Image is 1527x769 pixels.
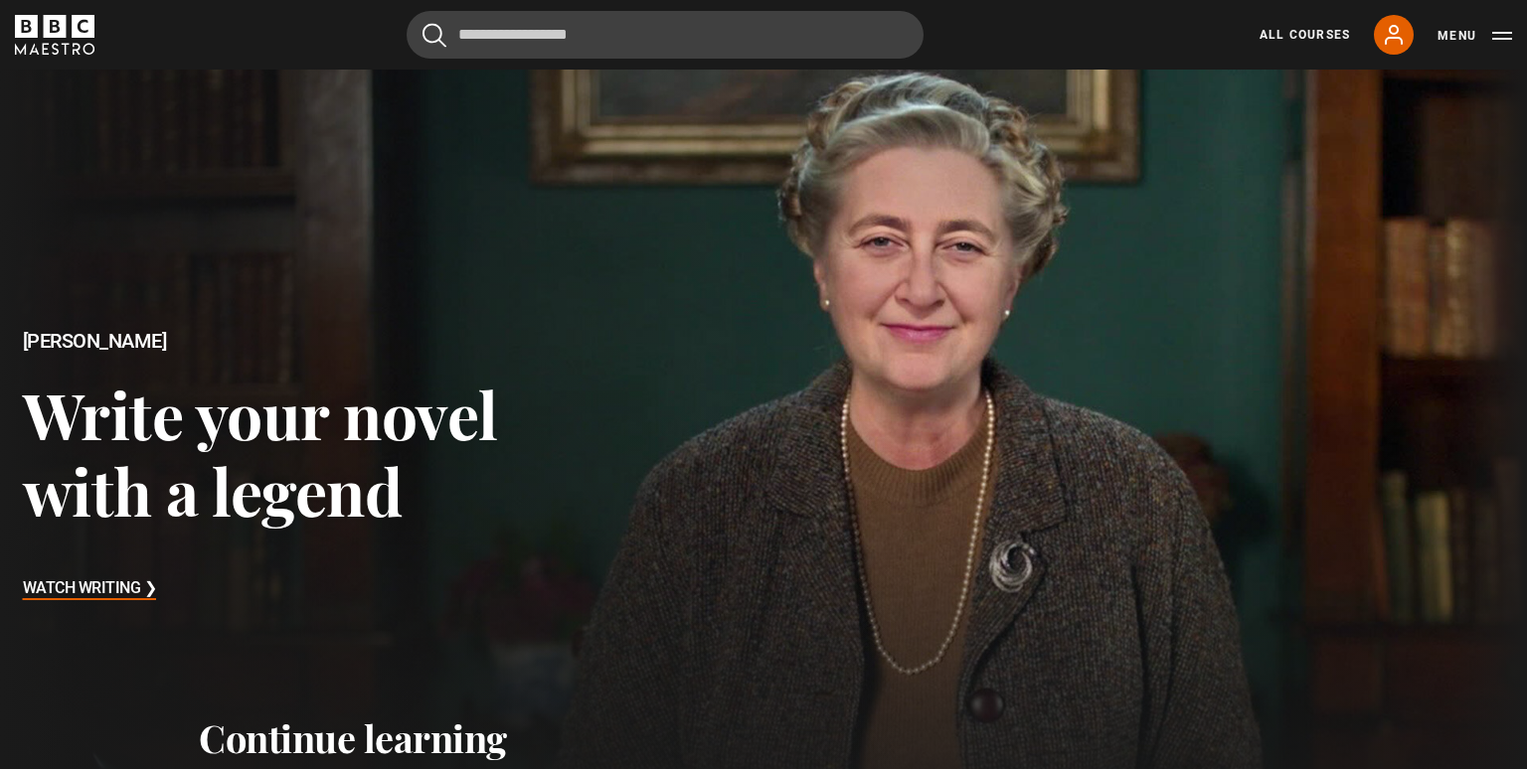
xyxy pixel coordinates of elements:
a: All Courses [1260,26,1350,44]
input: Search [407,11,924,59]
svg: BBC Maestro [15,15,94,55]
button: Toggle navigation [1438,26,1512,46]
h2: Continue learning [199,715,1328,761]
button: Submit the search query [423,23,446,48]
h3: Watch Writing ❯ [23,574,157,604]
h3: Write your novel with a legend [23,376,611,530]
h2: [PERSON_NAME] [23,330,611,353]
